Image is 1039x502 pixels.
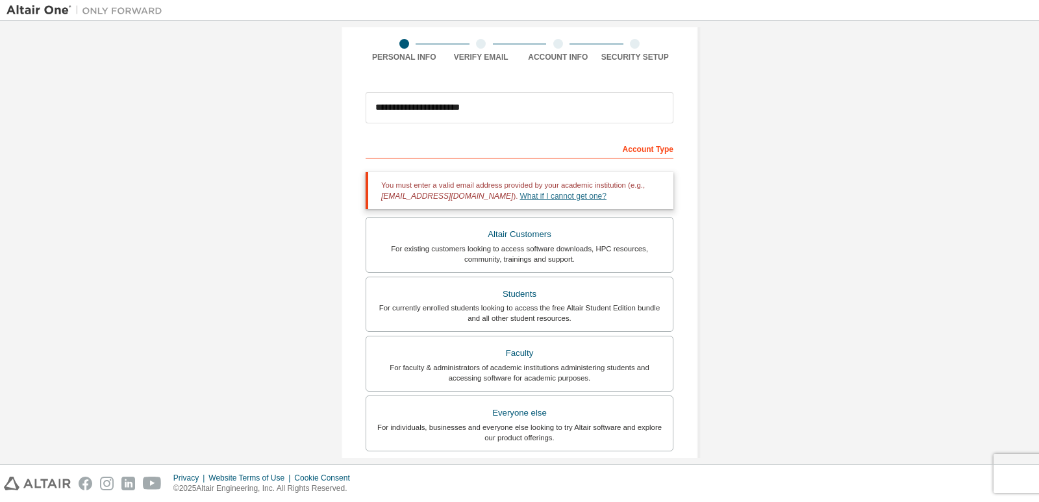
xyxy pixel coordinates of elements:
img: linkedin.svg [121,477,135,490]
div: Account Type [366,138,673,158]
div: Personal Info [366,52,443,62]
div: Everyone else [374,404,665,422]
img: instagram.svg [100,477,114,490]
div: For currently enrolled students looking to access the free Altair Student Edition bundle and all ... [374,303,665,323]
div: Privacy [173,473,208,483]
div: Faculty [374,344,665,362]
div: For existing customers looking to access software downloads, HPC resources, community, trainings ... [374,244,665,264]
img: youtube.svg [143,477,162,490]
img: Altair One [6,4,169,17]
div: Account Info [519,52,597,62]
img: altair_logo.svg [4,477,71,490]
div: Verify Email [443,52,520,62]
div: You must enter a valid email address provided by your academic institution (e.g., ). [366,172,673,209]
div: For faculty & administrators of academic institutions administering students and accessing softwa... [374,362,665,383]
div: Website Terms of Use [208,473,294,483]
div: Students [374,285,665,303]
a: What if I cannot get one? [520,192,607,201]
img: facebook.svg [79,477,92,490]
p: © 2025 Altair Engineering, Inc. All Rights Reserved. [173,483,358,494]
div: For individuals, businesses and everyone else looking to try Altair software and explore our prod... [374,422,665,443]
div: Altair Customers [374,225,665,244]
span: [EMAIL_ADDRESS][DOMAIN_NAME] [381,192,513,201]
div: Cookie Consent [294,473,357,483]
div: Security Setup [597,52,674,62]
